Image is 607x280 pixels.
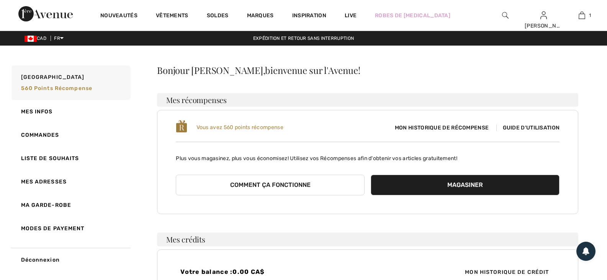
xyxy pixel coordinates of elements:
img: Mon panier [579,11,585,20]
a: 1 [563,11,600,20]
h3: Mes crédits [157,233,578,246]
button: Comment ça fonctionne [176,175,365,195]
p: Plus vous magasinez, plus vous économisez! Utilisez vos Récompenses afin d'obtenir vos articles g... [176,148,560,162]
img: loyalty_logo_r.svg [176,120,187,133]
a: Vêtements [156,12,188,20]
span: CAD [25,36,49,41]
span: Inspiration [292,12,326,20]
a: Liste de souhaits [10,147,131,170]
span: Mon historique de récompense [389,124,495,132]
span: FR [54,36,64,41]
span: Guide d'utilisation [496,124,560,131]
a: Nouveautés [100,12,137,20]
a: Live [345,11,357,20]
a: Mes infos [10,100,131,123]
h3: Mes récompenses [157,93,578,107]
span: [GEOGRAPHIC_DATA] [21,73,85,81]
span: 560 Points récompense [21,85,93,92]
a: Déconnexion [10,248,131,272]
span: 0.00 CA$ [232,268,265,275]
a: Se connecter [540,11,547,19]
span: Mon historique de crédit [459,268,555,276]
h4: Votre balance : [180,268,363,275]
a: Ma garde-robe [10,193,131,217]
img: recherche [502,11,509,20]
img: 1ère Avenue [18,6,73,21]
a: Commandes [10,123,131,147]
a: Mes adresses [10,170,131,193]
div: Bonjour [PERSON_NAME], [157,65,578,75]
a: Modes de payement [10,217,131,240]
span: Vous avez 560 points récompense [196,124,283,131]
a: Soldes [207,12,229,20]
a: Robes de [MEDICAL_DATA] [375,11,450,20]
span: 1 [589,12,591,19]
button: Magasiner [371,175,560,195]
img: Canadian Dollar [25,36,37,42]
span: bienvenue sur l'Avenue! [265,64,360,76]
img: Mes infos [540,11,547,20]
div: [PERSON_NAME] [525,22,562,30]
a: Marques [247,12,274,20]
